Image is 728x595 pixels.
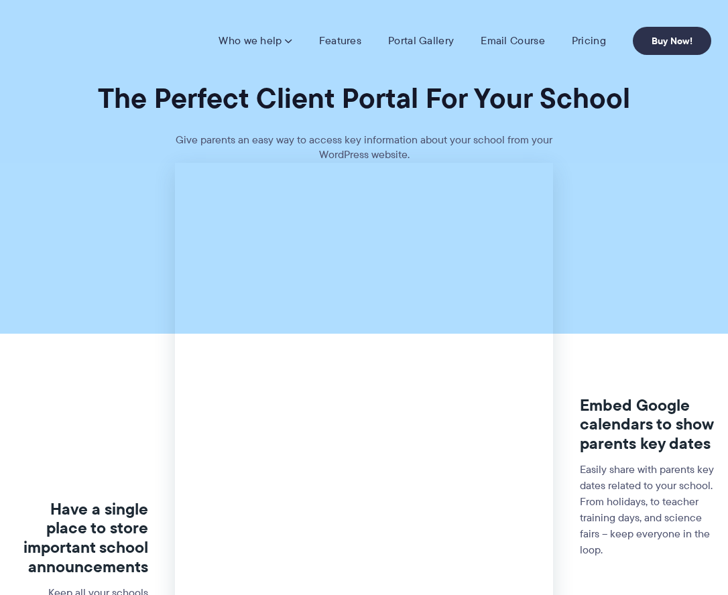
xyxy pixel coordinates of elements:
h3: Have a single place to store important school announcements [10,500,148,577]
a: Portal Gallery [388,34,454,48]
a: Pricing [572,34,606,48]
h3: Embed Google calendars to show parents key dates [580,396,718,454]
p: Give parents an easy way to access key information about your school from your WordPress website. [163,133,565,163]
a: Buy Now! [633,27,711,55]
a: Features [319,34,361,48]
a: Who we help [219,34,292,48]
p: Easily share with parents key dates related to your school. From holidays, to teacher training da... [580,462,718,558]
h1: The Perfect Client Portal For Your School [10,80,718,116]
a: Email Course [481,34,545,48]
